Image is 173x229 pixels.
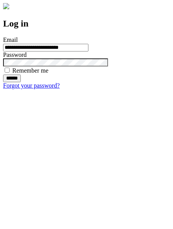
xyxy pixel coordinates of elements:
[3,51,27,58] label: Password
[3,82,60,89] a: Forgot your password?
[3,18,170,29] h2: Log in
[3,3,9,9] img: logo-4e3dc11c47720685a147b03b5a06dd966a58ff35d612b21f08c02c0306f2b779.png
[12,67,48,74] label: Remember me
[3,37,18,43] label: Email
